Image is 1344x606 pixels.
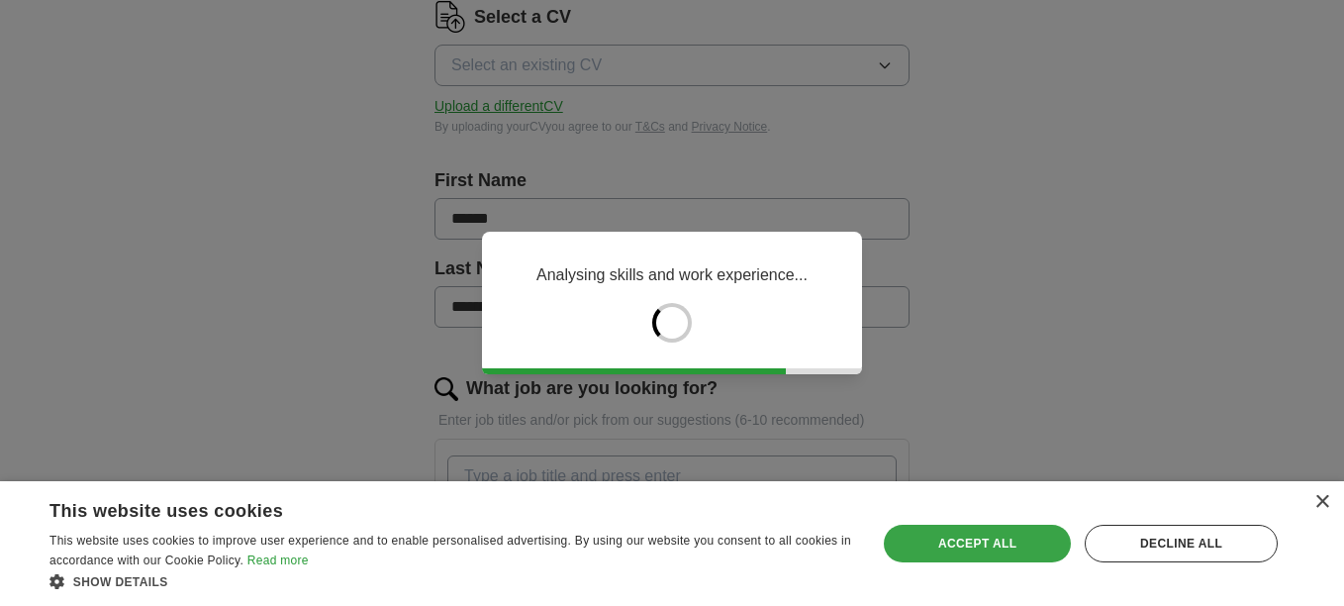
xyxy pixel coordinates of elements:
a: Read more, opens a new window [247,554,309,567]
div: This website uses cookies [49,493,803,523]
div: Close [1314,495,1329,510]
span: Show details [73,575,168,589]
p: Analysing skills and work experience... [536,263,808,287]
div: Accept all [884,525,1071,562]
div: Decline all [1085,525,1278,562]
div: Show details [49,571,852,591]
span: This website uses cookies to improve user experience and to enable personalised advertising. By u... [49,534,851,567]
